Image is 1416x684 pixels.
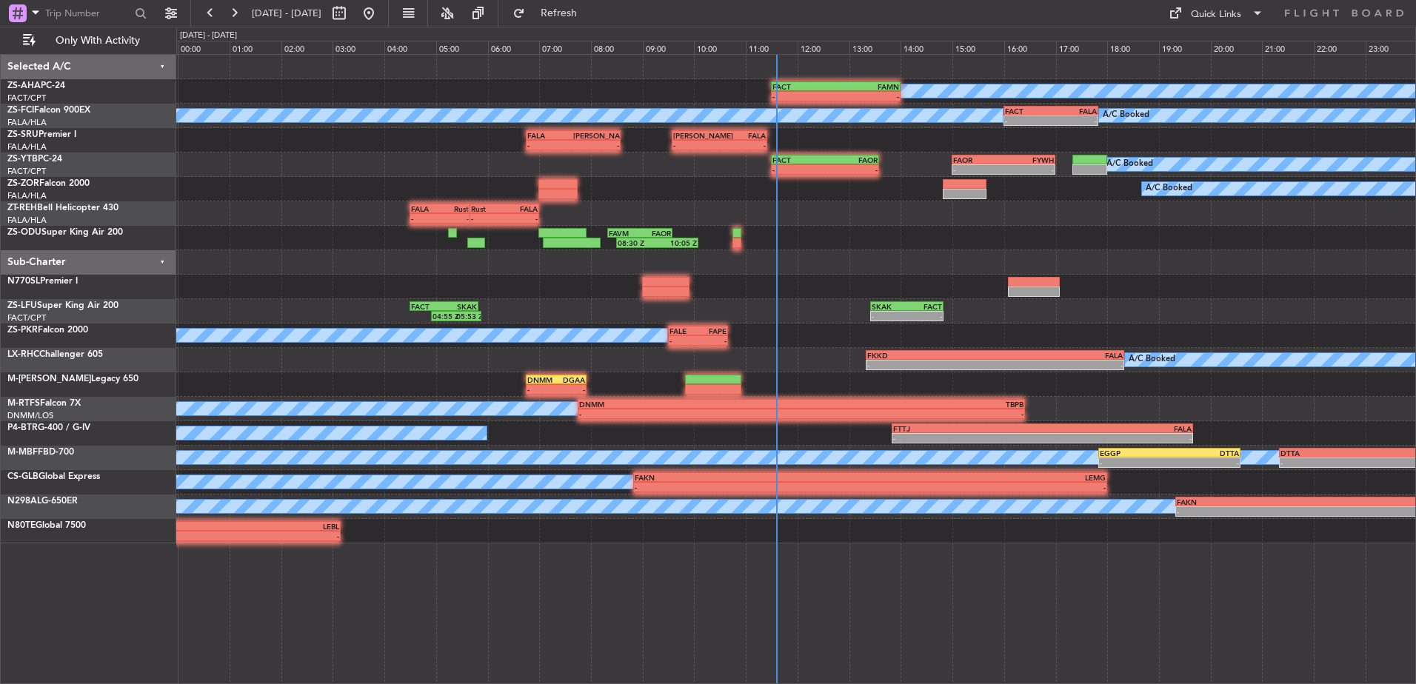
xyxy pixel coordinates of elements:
[7,117,47,128] a: FALA/HLA
[528,8,590,19] span: Refresh
[7,106,34,115] span: ZS-FCI
[1169,449,1239,457] div: DTTA
[1005,107,1051,115] div: FACT
[798,41,849,54] div: 12:00
[7,521,36,530] span: N80TE
[906,302,942,311] div: FACT
[825,155,878,164] div: FAOR
[772,165,825,174] div: -
[801,409,1023,418] div: -
[618,238,657,247] div: 08:30 Z
[333,41,384,54] div: 03:00
[1106,153,1153,175] div: A/C Booked
[527,375,556,384] div: DNMM
[504,214,538,223] div: -
[39,36,156,46] span: Only With Activity
[698,336,727,345] div: -
[1211,41,1263,54] div: 20:00
[411,214,440,223] div: -
[7,410,53,421] a: DNMM/LOS
[952,41,1004,54] div: 15:00
[7,472,100,481] a: CS-GLBGlobal Express
[527,141,573,150] div: -
[1003,165,1054,174] div: -
[872,312,907,321] div: -
[7,93,46,104] a: FACT/CPT
[720,131,766,140] div: FALA
[893,424,1043,433] div: FTTJ
[281,41,333,54] div: 02:00
[1051,116,1097,125] div: -
[657,238,696,247] div: 10:05 Z
[1161,1,1271,25] button: Quick Links
[609,229,640,238] div: FAVM
[579,409,801,418] div: -
[178,41,230,54] div: 00:00
[7,326,88,335] a: ZS-PKRFalcon 2000
[16,29,161,53] button: Only With Activity
[7,497,78,506] a: N298ALG-650ER
[1129,349,1175,371] div: A/C Booked
[91,532,339,540] div: -
[527,131,573,140] div: FALA
[870,473,1106,482] div: LEMG
[7,106,90,115] a: ZS-FCIFalcon 900EX
[488,41,540,54] div: 06:00
[230,41,281,54] div: 01:00
[180,30,237,42] div: [DATE] - [DATE]
[7,399,81,408] a: M-RTFSFalcon 7X
[872,302,907,311] div: SKAK
[7,448,43,457] span: M-MBFF
[635,483,870,492] div: -
[1005,116,1051,125] div: -
[7,301,37,310] span: ZS-LFU
[45,2,130,24] input: Trip Number
[591,41,643,54] div: 08:00
[527,385,556,394] div: -
[384,41,436,54] div: 04:00
[835,92,898,101] div: -
[801,400,1023,409] div: TBPB
[906,312,942,321] div: -
[7,166,46,177] a: FACT/CPT
[7,190,47,201] a: FALA/HLA
[7,350,103,359] a: LX-RHCChallenger 605
[849,41,901,54] div: 13:00
[7,312,46,323] a: FACT/CPT
[7,399,40,408] span: M-RTFS
[953,165,1003,174] div: -
[720,141,766,150] div: -
[7,448,74,457] a: M-MBFFBD-700
[953,155,1003,164] div: FAOR
[7,423,38,432] span: P4-BTR
[1100,458,1169,467] div: -
[433,312,456,321] div: 04:55 Z
[694,41,746,54] div: 10:00
[7,423,90,432] a: P4-BTRG-400 / G-IV
[1146,178,1192,200] div: A/C Booked
[7,375,138,383] a: M-[PERSON_NAME]Legacy 650
[7,215,47,226] a: FALA/HLA
[7,155,38,164] span: ZS-YTB
[1056,41,1108,54] div: 17:00
[1314,41,1366,54] div: 22:00
[7,179,90,188] a: ZS-ZORFalcon 2000
[870,483,1106,492] div: -
[556,385,585,394] div: -
[7,228,41,237] span: ZS-ODU
[579,400,801,409] div: DNMM
[995,361,1123,369] div: -
[635,473,870,482] div: FAKN
[7,141,47,152] a: FALA/HLA
[7,326,38,335] span: ZS-PKR
[411,204,440,213] div: FALA
[456,312,480,321] div: 05:53 Z
[440,204,469,213] div: Rust
[867,351,995,360] div: FKKD
[504,204,538,213] div: FALA
[7,204,118,212] a: ZT-REHBell Helicopter 430
[440,214,469,223] div: -
[995,351,1123,360] div: FALA
[1262,41,1314,54] div: 21:00
[772,92,835,101] div: -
